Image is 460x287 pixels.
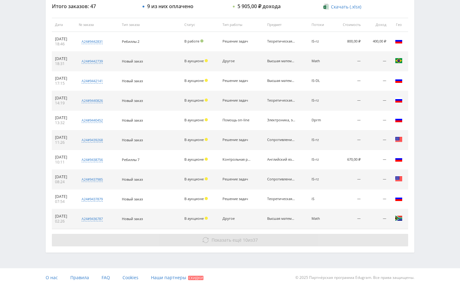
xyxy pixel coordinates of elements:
[233,268,414,287] div: © 2025 Партнёрская программа Edugram. Все права защищены.
[333,111,364,130] td: —
[70,274,89,280] span: Правила
[364,130,389,150] td: —
[333,150,364,170] td: 670,00 ₽
[205,177,208,180] span: Холд
[395,57,402,64] img: bra.png
[52,18,76,32] th: Дата
[46,274,58,280] span: О нас
[222,197,251,201] div: Решение задач
[222,177,251,181] div: Решение задач
[147,3,193,9] div: 9 из них оплачено
[364,32,389,52] td: 400,00 ₽
[82,138,103,143] div: a24#9439268
[222,158,251,162] div: Контрольная работа
[55,155,72,160] div: [DATE]
[82,59,103,64] div: a24#9442739
[122,274,138,280] span: Cookies
[333,32,364,52] td: 800,00 ₽
[122,216,143,221] span: Новый заказ
[122,268,138,287] a: Cookies
[55,135,72,140] div: [DATE]
[264,18,308,32] th: Предмет
[389,18,408,32] th: Гео
[122,98,143,103] span: Новый заказ
[222,79,251,83] div: Решение задач
[55,219,72,224] div: 02:26
[122,39,139,44] span: Ребиллы 2
[219,18,264,32] th: Тип работы
[253,237,258,243] span: 37
[312,59,330,63] div: Math
[55,56,72,61] div: [DATE]
[188,276,203,280] span: Скидки
[76,18,118,32] th: № заказа
[205,59,208,62] span: Холд
[184,78,204,83] span: В аукционе
[205,118,208,121] span: Холд
[184,196,204,201] span: В аукционе
[184,216,204,221] span: В аукционе
[312,197,330,201] div: iS
[82,118,103,123] div: a24#9440452
[52,3,136,9] div: Итого заказов: 47
[46,268,58,287] a: О нас
[55,174,72,179] div: [DATE]
[395,96,402,104] img: rus.png
[122,157,139,162] span: Ребиллы 7
[102,268,110,287] a: FAQ
[395,37,402,45] img: rus.png
[364,111,389,130] td: —
[122,197,143,201] span: Новый заказ
[308,18,333,32] th: Потоки
[333,189,364,209] td: —
[395,195,402,202] img: rus.png
[55,81,72,86] div: 17:15
[55,42,72,47] div: 18:46
[312,138,330,142] div: IS-rz
[82,177,103,182] div: a24#9437985
[333,130,364,150] td: —
[205,217,208,220] span: Холд
[267,98,295,103] div: Теоретическая механика
[55,76,72,81] div: [DATE]
[333,71,364,91] td: —
[331,4,361,9] span: Скачать (.xlsx)
[205,98,208,102] span: Холд
[82,39,103,44] div: a24#9442831
[55,160,72,165] div: 10:11
[312,98,330,103] div: IS-rz
[267,177,295,181] div: Сопротивление материалов
[55,101,72,106] div: 14:19
[184,58,204,63] span: В аукционе
[55,214,72,219] div: [DATE]
[184,98,204,103] span: В аукционе
[395,136,402,143] img: usa.png
[323,4,361,10] a: Скачать (.xlsx)
[395,175,402,183] img: usa.png
[181,18,220,32] th: Статус
[267,158,295,162] div: Английский язык
[122,59,143,63] span: Новый заказ
[323,3,329,10] img: xlsx
[52,234,408,246] button: Показать ещё 10из37
[237,3,281,9] div: 5 905,00 ₽ дохода
[364,150,389,170] td: —
[184,39,199,43] span: В работе
[205,138,208,141] span: Холд
[364,18,389,32] th: Доход
[267,59,295,63] div: Высшая математика
[184,137,204,142] span: В аукционе
[151,268,203,287] a: Наши партнеры Скидки
[55,199,72,204] div: 07:54
[364,91,389,111] td: —
[267,79,295,83] div: Высшая математика
[312,177,330,181] div: IS-rz
[55,179,72,184] div: 08:24
[312,118,330,122] div: Dprm
[122,177,143,182] span: Новый заказ
[119,18,181,32] th: Тип заказа
[200,39,203,43] span: Подтвержден
[333,91,364,111] td: —
[267,118,295,122] div: Электроника, электротехника, радиотехника
[395,155,402,163] img: rus.png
